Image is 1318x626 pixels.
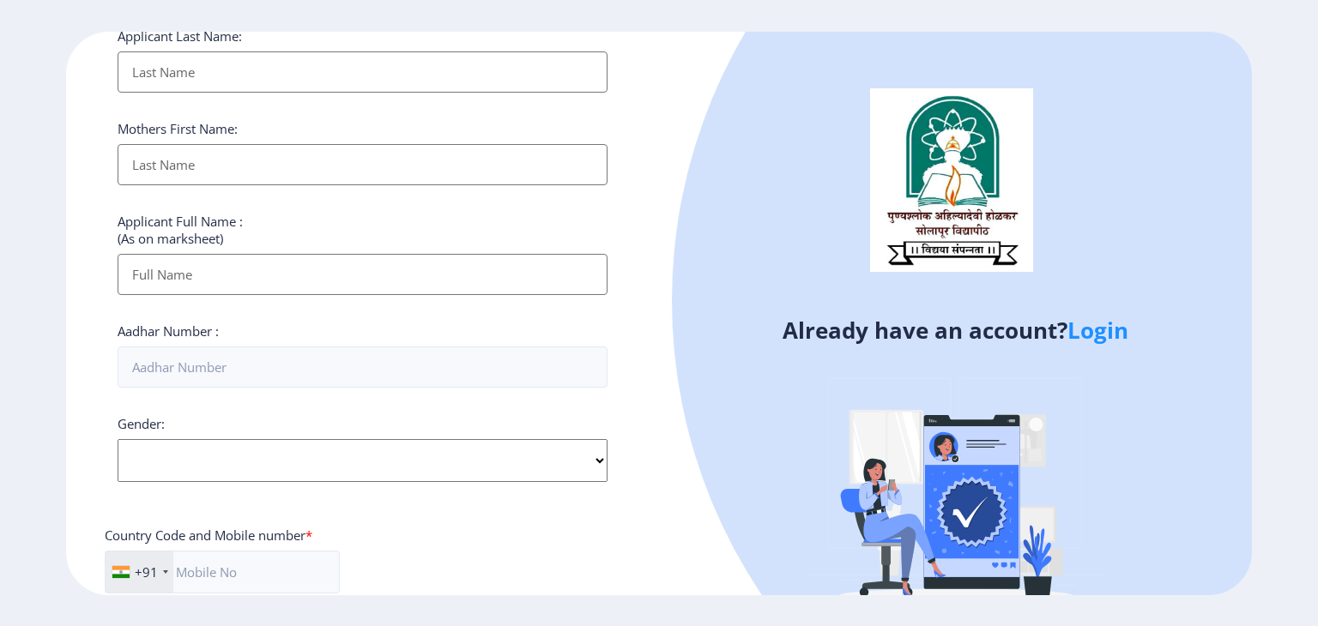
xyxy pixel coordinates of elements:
a: Login [1067,315,1128,346]
input: Full Name [118,254,608,295]
input: Last Name [118,144,608,185]
img: logo [870,88,1033,272]
input: Last Name [118,51,608,93]
input: Aadhar Number [118,346,608,388]
div: India (भारत): +91 [106,551,173,593]
label: Mothers First Name: [118,120,238,137]
label: Gender: [118,415,165,432]
div: +91 [135,563,158,581]
label: Aadhar Number : [118,322,219,340]
label: Country Code and Mobile number [105,527,312,544]
input: Mobile No [105,551,340,593]
h4: Already have an account? [672,316,1239,344]
label: Applicant Last Name: [118,27,242,45]
label: Applicant Full Name : (As on marksheet) [118,213,243,247]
